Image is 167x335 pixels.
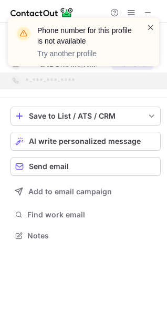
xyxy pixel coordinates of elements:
span: Notes [27,231,156,240]
img: warning [15,25,32,42]
button: Notes [11,228,161,243]
header: Phone number for this profile is not available [37,25,134,46]
button: Send email [11,157,161,176]
div: Save to List / ATS / CRM [29,112,142,120]
span: AI write personalized message [29,137,141,145]
span: Send email [29,162,69,171]
span: Add to email campaign [28,187,112,196]
button: AI write personalized message [11,132,161,151]
button: save-profile-one-click [11,107,161,125]
span: Find work email [27,210,156,219]
button: Add to email campaign [11,182,161,201]
p: Try another profile [37,48,134,59]
button: Find work email [11,207,161,222]
img: ContactOut v5.3.10 [11,6,74,19]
